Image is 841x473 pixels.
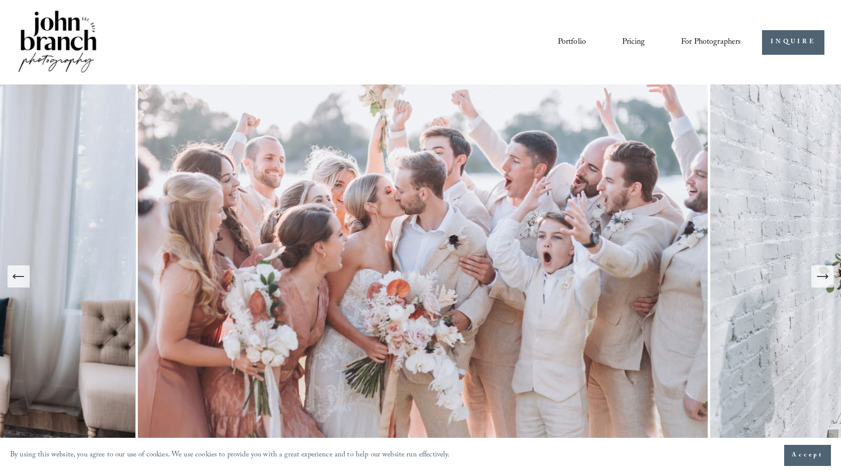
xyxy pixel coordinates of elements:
[792,450,823,460] span: Accept
[811,265,833,288] button: Next Slide
[558,34,586,51] a: Portfolio
[762,30,824,55] a: INQUIRE
[8,265,30,288] button: Previous Slide
[681,34,741,51] a: folder dropdown
[136,84,711,467] img: A wedding party celebrating outdoors, featuring a bride and groom kissing amidst cheering bridesm...
[17,9,98,76] img: John Branch IV Photography
[784,445,831,466] button: Accept
[681,35,741,50] span: For Photographers
[622,34,645,51] a: Pricing
[10,448,450,463] p: By using this website, you agree to our use of cookies. We use cookies to provide you with a grea...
